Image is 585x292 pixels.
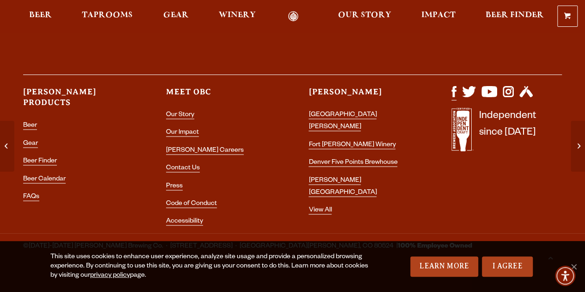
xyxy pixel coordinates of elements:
[29,12,52,19] span: Beer
[213,11,262,22] a: Winery
[23,193,39,201] a: FAQs
[166,147,244,155] a: [PERSON_NAME] Careers
[166,200,217,208] a: Code of Conduct
[23,11,58,22] a: Beer
[308,86,419,105] h3: [PERSON_NAME]
[503,93,514,100] a: Visit us on Instagram
[555,266,575,286] div: Accessibility Menu
[482,256,533,277] a: I Agree
[486,12,544,19] span: Beer Finder
[308,177,376,197] a: [PERSON_NAME] [GEOGRAPHIC_DATA]
[308,206,332,214] a: View All
[23,140,38,148] a: Gear
[338,12,391,19] span: Our Story
[23,157,57,165] a: Beer Finder
[308,111,376,131] a: [GEOGRAPHIC_DATA][PERSON_NAME]
[519,93,533,100] a: Visit us on Untappd
[23,86,134,116] h3: [PERSON_NAME] Products
[23,240,472,252] span: ©[DATE]-[DATE] [PERSON_NAME] Brewing Co. · [STREET_ADDRESS] · [GEOGRAPHIC_DATA][PERSON_NAME], CO ...
[166,86,277,105] h3: Meet OBC
[166,129,199,137] a: Our Impact
[50,253,374,280] div: This site uses cookies to enhance user experience, analyze site usage and provide a personalized ...
[332,11,397,22] a: Our Story
[23,122,37,130] a: Beer
[166,111,194,119] a: Our Story
[166,182,183,190] a: Press
[23,175,66,183] a: Beer Calendar
[479,108,536,156] p: Independent since [DATE]
[157,11,195,22] a: Gear
[481,93,497,100] a: Visit us on YouTube
[163,12,189,19] span: Gear
[415,11,462,22] a: Impact
[82,12,133,19] span: Taprooms
[308,159,397,167] a: Denver Five Points Brewhouse
[462,93,476,100] a: Visit us on X (formerly Twitter)
[166,164,200,172] a: Contact Us
[90,272,130,280] a: privacy policy
[451,93,456,100] a: Visit us on Facebook
[276,11,311,22] a: Odell Home
[421,12,456,19] span: Impact
[219,12,256,19] span: Winery
[480,11,550,22] a: Beer Finder
[308,141,395,149] a: Fort [PERSON_NAME] Winery
[76,11,139,22] a: Taprooms
[410,256,478,277] a: Learn More
[166,217,203,225] a: Accessibility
